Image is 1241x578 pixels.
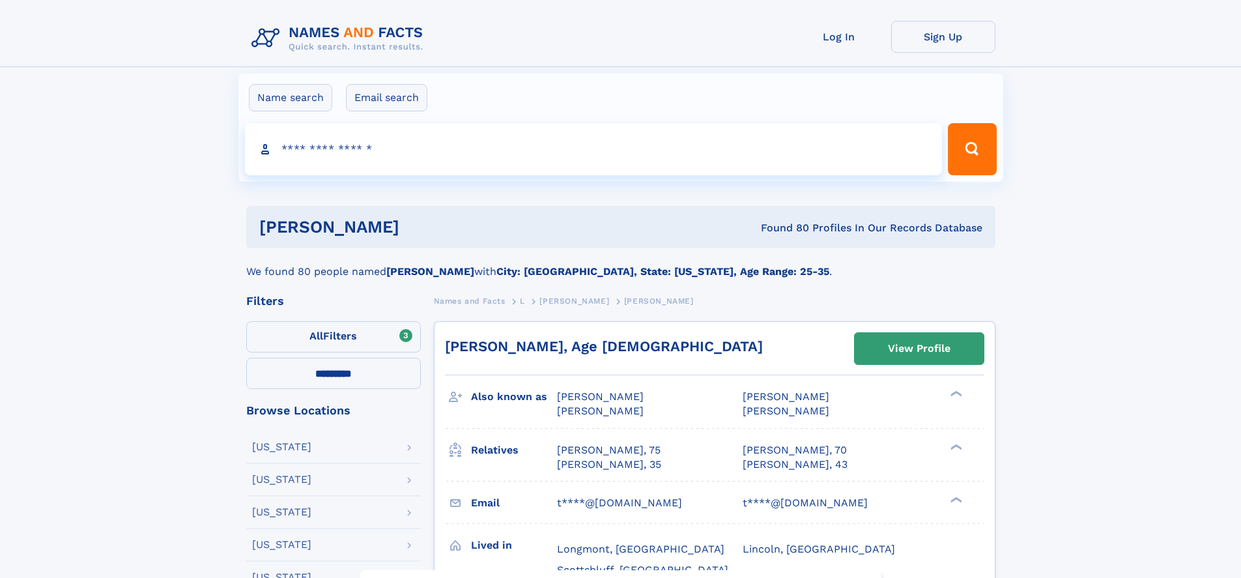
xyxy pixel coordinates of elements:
a: Names and Facts [434,293,506,309]
a: [PERSON_NAME] [539,293,609,309]
span: L [520,296,525,306]
span: [PERSON_NAME] [539,296,609,306]
div: [US_STATE] [252,507,311,517]
a: [PERSON_NAME], 35 [557,457,661,472]
label: Email search [346,84,427,111]
div: Found 80 Profiles In Our Records Database [580,221,982,235]
span: Scottsbluff, [GEOGRAPHIC_DATA] [557,564,728,576]
a: L [520,293,525,309]
span: Longmont, [GEOGRAPHIC_DATA] [557,543,724,555]
img: Logo Names and Facts [246,21,434,56]
label: Name search [249,84,332,111]
h3: Lived in [471,534,557,556]
input: search input [245,123,943,175]
div: ❯ [947,442,963,451]
a: Sign Up [891,21,995,53]
div: View Profile [888,334,950,364]
h3: Email [471,492,557,514]
div: [US_STATE] [252,540,311,550]
a: [PERSON_NAME], Age [DEMOGRAPHIC_DATA] [445,338,763,354]
a: [PERSON_NAME], 70 [743,443,847,457]
h3: Relatives [471,439,557,461]
b: City: [GEOGRAPHIC_DATA], State: [US_STATE], Age Range: 25-35 [496,265,829,278]
div: Browse Locations [246,405,421,416]
div: [US_STATE] [252,474,311,485]
span: [PERSON_NAME] [743,405,829,417]
h1: [PERSON_NAME] [259,219,580,235]
button: Search Button [948,123,996,175]
div: Filters [246,295,421,307]
div: [US_STATE] [252,442,311,452]
label: Filters [246,321,421,353]
a: [PERSON_NAME], 43 [743,457,848,472]
span: Lincoln, [GEOGRAPHIC_DATA] [743,543,895,555]
h3: Also known as [471,386,557,408]
div: We found 80 people named with . [246,248,995,280]
b: [PERSON_NAME] [386,265,474,278]
span: [PERSON_NAME] [743,390,829,403]
a: View Profile [855,333,984,364]
span: [PERSON_NAME] [557,390,644,403]
span: [PERSON_NAME] [624,296,694,306]
span: [PERSON_NAME] [557,405,644,417]
span: All [309,330,323,342]
a: [PERSON_NAME], 75 [557,443,661,457]
div: ❯ [947,390,963,398]
a: Log In [787,21,891,53]
div: ❯ [947,495,963,504]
